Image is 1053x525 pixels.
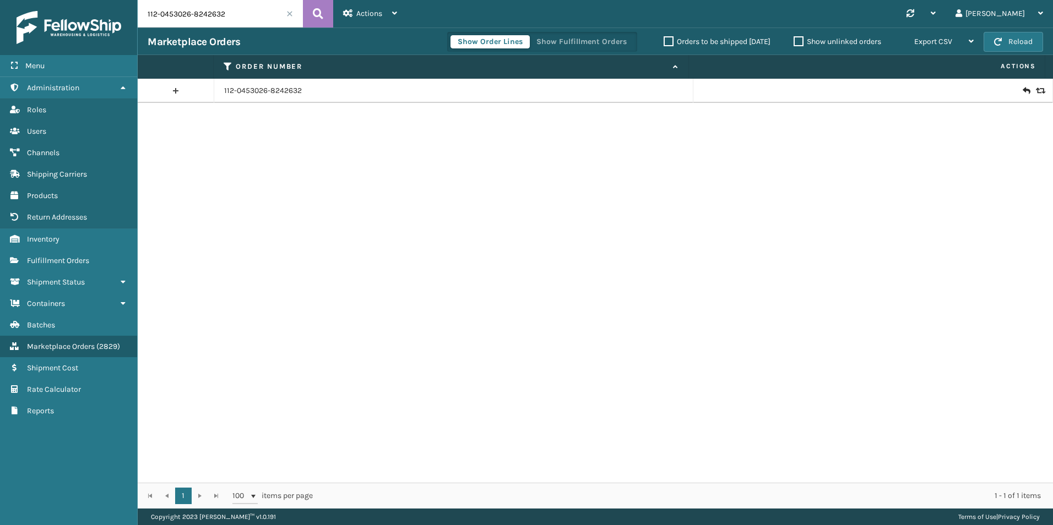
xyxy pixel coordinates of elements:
[958,508,1040,525] div: |
[998,513,1040,521] a: Privacy Policy
[794,37,881,46] label: Show unlinked orders
[27,83,79,92] span: Administration
[232,488,313,504] span: items per page
[356,9,382,18] span: Actions
[450,35,530,48] button: Show Order Lines
[27,277,85,287] span: Shipment Status
[27,191,58,200] span: Products
[692,57,1043,75] span: Actions
[96,342,120,351] span: ( 2829 )
[25,61,45,70] span: Menu
[27,148,59,157] span: Channels
[958,513,996,521] a: Terms of Use
[236,62,667,72] label: Order Number
[27,256,89,265] span: Fulfillment Orders
[984,32,1043,52] button: Reload
[27,127,46,136] span: Users
[529,35,634,48] button: Show Fulfillment Orders
[914,37,952,46] span: Export CSV
[328,490,1041,501] div: 1 - 1 of 1 items
[27,406,54,415] span: Reports
[27,105,46,114] span: Roles
[27,212,87,222] span: Return Addresses
[1023,85,1029,96] i: Create Return Label
[27,320,55,330] span: Batches
[27,234,59,244] span: Inventory
[151,508,276,525] p: Copyright 2023 [PERSON_NAME]™ v 1.0.191
[224,85,302,96] a: 112-0453026-8242632
[27,342,95,351] span: Marketplace Orders
[27,385,81,394] span: Rate Calculator
[148,35,240,48] h3: Marketplace Orders
[1036,87,1043,95] i: Replace
[175,488,192,504] a: 1
[232,490,249,501] span: 100
[27,299,65,308] span: Containers
[17,11,121,44] img: logo
[27,169,87,179] span: Shipping Carriers
[27,363,78,373] span: Shipment Cost
[664,37,770,46] label: Orders to be shipped [DATE]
